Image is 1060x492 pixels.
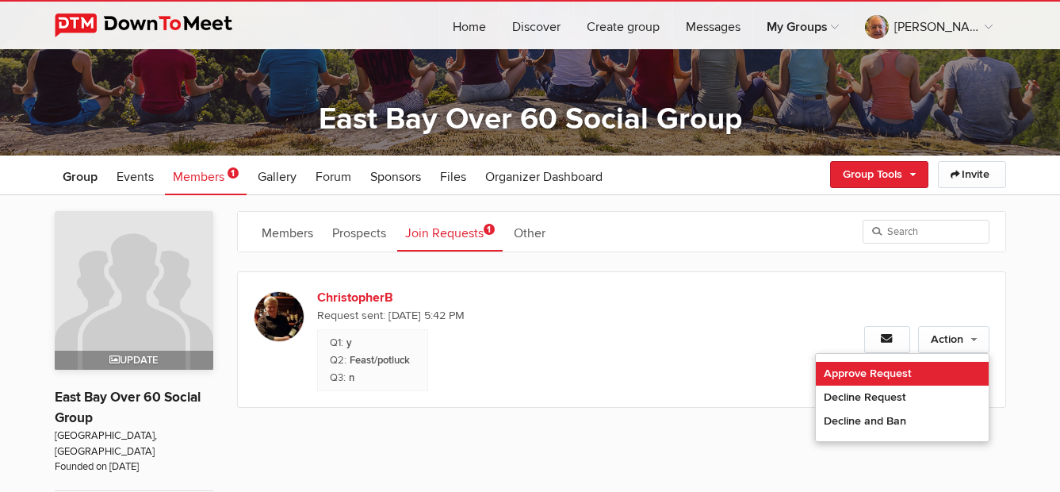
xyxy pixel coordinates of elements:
[349,371,354,384] span: n
[830,161,928,188] a: Group Tools
[484,224,495,235] span: 1
[55,156,105,195] a: Group
[55,459,213,475] span: Founded on [DATE]
[852,2,1005,49] a: [PERSON_NAME]
[506,212,553,252] a: Other
[330,354,346,367] span: What types of activities or events are you most interested in attending?
[316,169,351,185] span: Forum
[938,161,1006,188] a: Invite
[173,169,224,185] span: Members
[319,101,742,137] a: East Bay Over 60 Social Group
[109,156,162,195] a: Events
[440,169,466,185] span: Files
[816,409,989,433] a: Decline and Ban
[370,169,421,185] span: Sponsors
[254,212,321,252] a: Members
[816,362,989,386] a: Approve Request
[317,288,588,307] a: ChristopherB
[816,386,989,409] a: Decline Request
[55,211,213,370] a: Update
[346,336,352,349] span: y
[350,354,410,367] span: Feast/potluck
[250,156,304,195] a: Gallery
[574,2,672,49] a: Create group
[254,291,304,342] img: ChristopherB
[228,167,239,179] span: 1
[330,336,343,349] span: Do you agree to release - without limitations - the group and its Organizers from any liability w...
[330,371,346,384] span: Are you able/willing to host any events at home or another accessible location?
[55,211,213,370] img: East Bay Over 60 Social Group
[63,169,98,185] span: Group
[324,212,394,252] a: Prospects
[673,2,753,49] a: Messages
[317,307,769,325] span: Request sent: [DATE] 5:42 PM
[499,2,573,49] a: Discover
[397,212,503,252] a: Join Requests1
[485,169,603,185] span: Organizer Dashboard
[109,354,158,367] span: Update
[165,156,247,195] a: Members 1
[308,156,359,195] a: Forum
[863,220,989,244] input: Search
[754,2,851,49] a: My Groups
[918,326,989,353] a: Action
[117,169,154,185] span: Events
[258,169,297,185] span: Gallery
[55,13,257,37] img: DownToMeet
[55,389,201,426] a: East Bay Over 60 Social Group
[432,156,474,195] a: Files
[362,156,429,195] a: Sponsors
[55,429,213,459] span: [GEOGRAPHIC_DATA], [GEOGRAPHIC_DATA]
[440,2,499,49] a: Home
[477,156,610,195] a: Organizer Dashboard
